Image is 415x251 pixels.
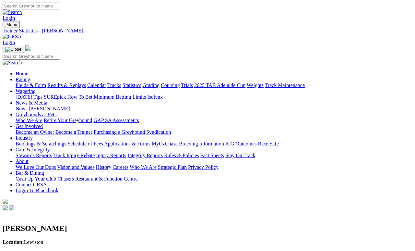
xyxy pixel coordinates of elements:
[3,34,22,40] img: GRSA
[94,94,146,100] a: Minimum Betting Limits
[107,82,121,88] a: Tracks
[16,94,42,100] a: [DATE] Tips
[3,224,412,233] h2: [PERSON_NAME]
[3,28,412,34] a: Trainer Statistics - [PERSON_NAME]
[164,153,199,158] a: Rules & Policies
[57,164,94,170] a: Vision and Values
[16,112,56,117] a: Greyhounds as Pets
[9,205,14,210] img: twitter.svg
[25,45,30,51] img: logo-grsa-white.png
[146,129,171,135] a: Syndication
[5,47,21,52] img: Close
[16,158,29,164] a: About
[104,141,150,146] a: Applications & Forms
[265,82,305,88] a: Track Maintenance
[143,82,160,88] a: Grading
[258,141,279,146] a: Race Safe
[200,153,224,158] a: Fact Sheets
[3,239,24,245] b: Location:
[161,82,180,88] a: Coursing
[16,170,44,176] a: Bar & Dining
[96,164,111,170] a: History
[16,135,33,141] a: Industry
[16,141,66,146] a: Bookings & Scratchings
[3,9,22,15] img: Search
[3,46,24,53] button: Toggle navigation
[29,106,70,111] a: [PERSON_NAME]
[247,82,264,88] a: Weights
[16,123,43,129] a: Get Involved
[16,94,412,100] div: Wagering
[16,188,58,193] a: Login To Blackbook
[194,82,245,88] a: 2025 TAB Adelaide Cup
[16,176,412,182] div: Bar & Dining
[181,82,193,88] a: Trials
[179,141,224,146] a: Breeding Information
[94,118,139,123] a: GAP SA Assessments
[158,164,187,170] a: Strategic Plan
[3,205,8,210] img: facebook.svg
[44,94,66,100] a: SUREpick
[16,153,412,158] div: Care & Integrity
[16,164,56,170] a: We Love Our Dogs
[55,129,92,135] a: Become a Trainer
[16,82,46,88] a: Fields & Form
[94,129,145,135] a: Purchasing a Greyhound
[3,239,43,245] span: Lewiston
[16,153,52,158] a: Stewards Reports
[188,164,219,170] a: Privacy Policy
[44,118,92,123] a: Retire Your Greyhound
[6,22,17,27] span: Menu
[225,153,255,158] a: Stay On Track
[16,82,412,88] div: Racing
[16,100,47,106] a: News & Media
[67,141,103,146] a: Schedule of Fees
[123,82,141,88] a: Statistics
[87,82,106,88] a: Calendar
[127,153,163,158] a: Integrity Reports
[152,141,178,146] a: MyOzChase
[3,53,60,60] input: Search
[16,129,412,135] div: Get Involved
[16,106,412,112] div: News & Media
[16,129,54,135] a: Become an Owner
[53,153,95,158] a: Track Injury Rebate
[3,21,20,28] button: Toggle navigation
[16,106,27,111] a: News
[3,3,60,9] input: Search
[96,153,126,158] a: Injury Reports
[16,147,50,152] a: Care & Integrity
[67,94,93,100] a: How To Bet
[3,40,15,45] a: Login
[16,176,56,182] a: Cash Up Your Club
[16,118,42,123] a: Who We Are
[57,176,137,182] a: Chasers Restaurant & Function Centre
[3,60,22,66] img: Search
[16,88,36,94] a: Wagering
[16,164,412,170] div: About
[16,141,412,147] div: Industry
[16,118,412,123] div: Greyhounds as Pets
[3,199,8,204] img: logo-grsa-white.png
[16,182,47,187] a: Contact GRSA
[3,15,15,21] a: Login
[147,94,163,100] a: Isolynx
[47,82,86,88] a: Results & Replays
[130,164,157,170] a: Who We Are
[16,77,30,82] a: Racing
[225,141,256,146] a: ICG Outcomes
[113,164,128,170] a: Careers
[16,71,28,76] a: Home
